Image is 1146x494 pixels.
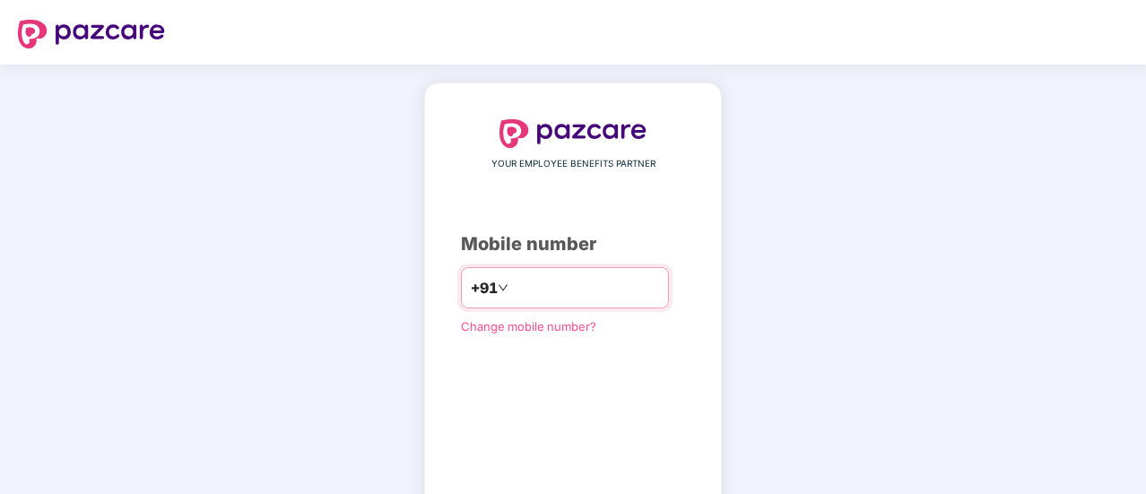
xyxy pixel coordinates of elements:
span: down [498,282,508,293]
img: logo [18,20,165,48]
a: Change mobile number? [461,319,596,334]
div: Mobile number [461,230,685,258]
span: YOUR EMPLOYEE BENEFITS PARTNER [491,157,655,171]
img: logo [499,119,647,148]
span: +91 [471,277,498,299]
